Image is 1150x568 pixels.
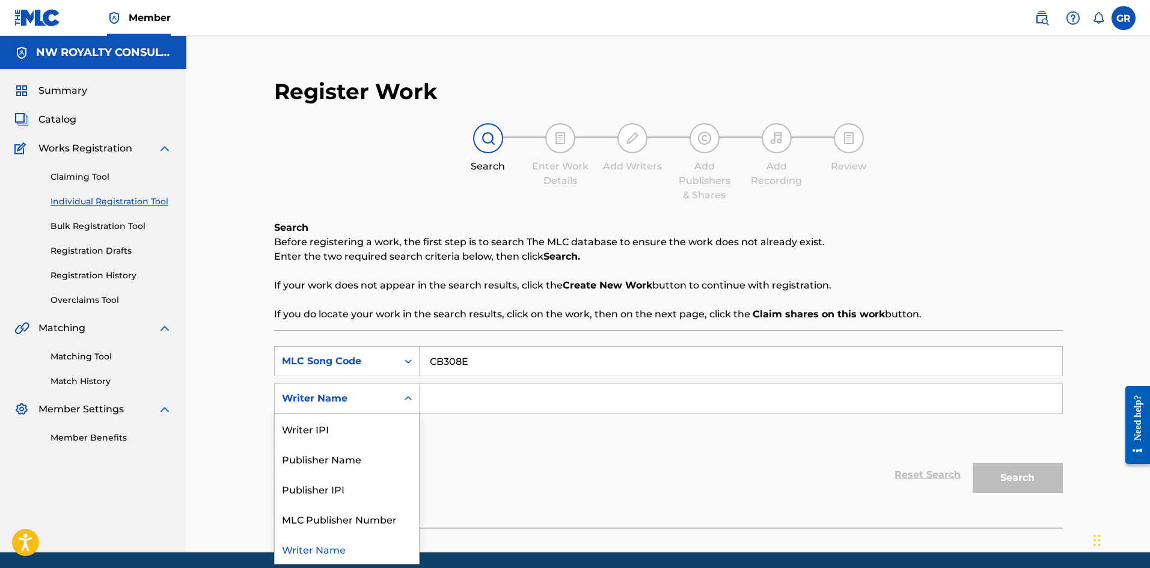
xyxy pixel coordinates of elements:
[819,159,879,174] div: Review
[274,249,1063,264] p: Enter the two required search criteria below, then click
[275,444,419,474] div: Publisher Name
[38,402,124,417] span: Member Settings
[602,159,662,174] div: Add Writers
[481,131,495,145] img: step indicator icon for Search
[530,159,590,188] div: Enter Work Details
[50,171,172,183] a: Claiming Tool
[50,350,172,363] a: Matching Tool
[38,141,132,156] span: Works Registration
[1092,12,1104,24] div: Notifications
[129,11,171,25] span: Member
[625,131,640,145] img: step indicator icon for Add Writers
[1030,6,1054,30] a: Public Search
[753,308,885,320] strong: Claim shares on this work
[274,278,1063,293] p: If your work does not appear in the search results, click the button to continue with registration.
[14,46,29,60] img: Accounts
[38,321,85,335] span: Matching
[1035,11,1049,25] img: search
[274,307,1063,322] p: If you do locate your work in the search results, click on the work, then on the next page, click...
[50,294,172,307] a: Overclaims Tool
[158,141,172,156] img: expand
[14,84,29,98] img: Summary
[50,220,172,233] a: Bulk Registration Tool
[14,9,61,26] img: MLC Logo
[458,159,518,174] div: Search
[274,346,1063,499] form: Search Form
[769,131,784,145] img: step indicator icon for Add Recording
[282,354,390,368] div: MLC Song Code
[50,375,172,388] a: Match History
[275,504,419,534] div: MLC Publisher Number
[14,84,87,98] a: SummarySummary
[14,112,29,127] img: Catalog
[275,534,419,564] div: Writer Name
[842,131,856,145] img: step indicator icon for Review
[50,245,172,257] a: Registration Drafts
[107,11,121,25] img: Top Rightsholder
[14,141,30,156] img: Works Registration
[275,414,419,444] div: Writer IPI
[158,402,172,417] img: expand
[38,84,87,98] span: Summary
[274,78,438,105] h2: Register Work
[1093,522,1101,558] div: Drag
[1066,11,1080,25] img: help
[1061,6,1085,30] div: Help
[674,159,735,203] div: Add Publishers & Shares
[282,391,390,406] div: Writer Name
[543,251,580,262] strong: Search.
[697,131,712,145] img: step indicator icon for Add Publishers & Shares
[1112,6,1136,30] div: User Menu
[36,46,172,60] h5: NW ROYALTY CONSULTING, LLC.
[38,112,76,127] span: Catalog
[14,112,76,127] a: CatalogCatalog
[1090,510,1150,568] iframe: Chat Widget
[275,474,419,504] div: Publisher IPI
[1116,377,1150,474] iframe: Resource Center
[563,279,652,291] strong: Create New Work
[50,195,172,208] a: Individual Registration Tool
[14,321,29,335] img: Matching
[747,159,807,188] div: Add Recording
[158,321,172,335] img: expand
[14,402,29,417] img: Member Settings
[274,235,1063,249] p: Before registering a work, the first step is to search The MLC database to ensure the work does n...
[553,131,567,145] img: step indicator icon for Enter Work Details
[50,269,172,282] a: Registration History
[50,432,172,444] a: Member Benefits
[274,222,308,233] b: Search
